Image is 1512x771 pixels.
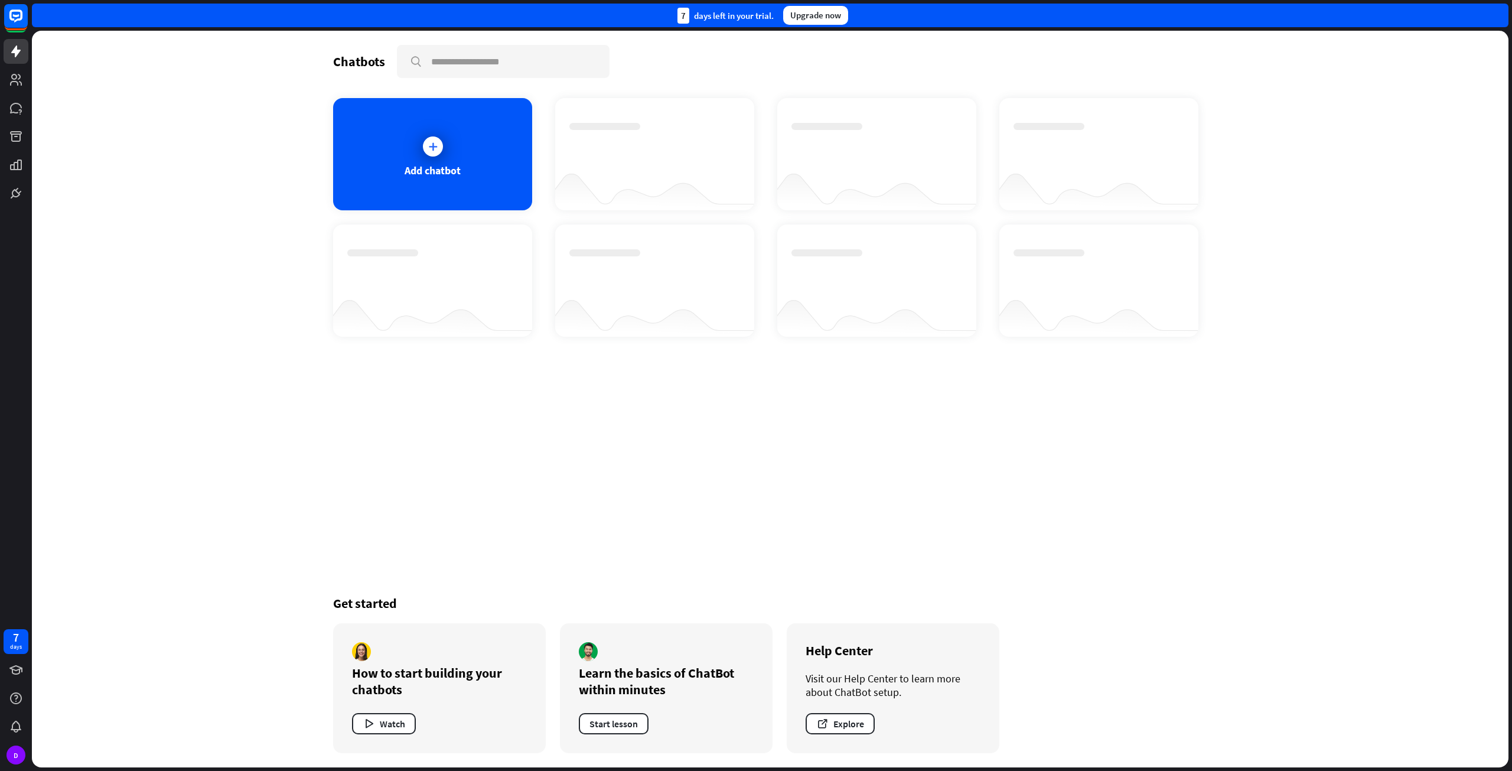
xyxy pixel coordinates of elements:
[10,643,22,651] div: days
[806,713,875,734] button: Explore
[806,672,980,699] div: Visit our Help Center to learn more about ChatBot setup.
[352,642,371,661] img: author
[333,595,1207,611] div: Get started
[352,713,416,734] button: Watch
[9,5,45,40] button: Open LiveChat chat widget
[352,665,527,698] div: How to start building your chatbots
[333,53,385,70] div: Chatbots
[405,164,461,177] div: Add chatbot
[579,642,598,661] img: author
[677,8,774,24] div: days left in your trial.
[13,632,19,643] div: 7
[579,665,754,698] div: Learn the basics of ChatBot within minutes
[806,642,980,659] div: Help Center
[6,746,25,765] div: D
[579,713,649,734] button: Start lesson
[4,629,28,654] a: 7 days
[677,8,689,24] div: 7
[783,6,848,25] div: Upgrade now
